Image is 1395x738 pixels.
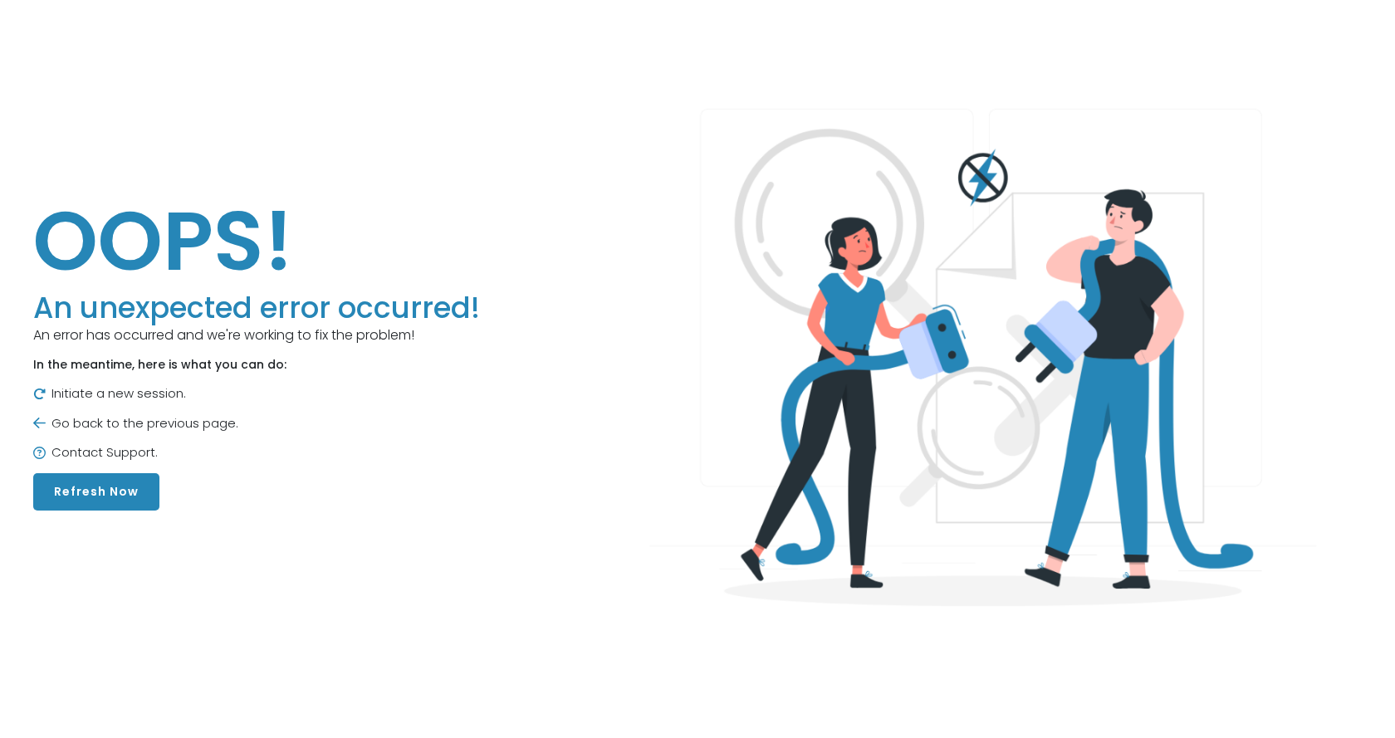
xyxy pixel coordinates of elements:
[33,356,480,374] p: In the meantime, here is what you can do:
[33,291,480,325] h3: An unexpected error occurred!
[33,473,159,511] button: Refresh Now
[33,325,480,345] p: An error has occurred and we're working to fix the problem!
[33,191,480,291] h1: OOPS!
[33,414,480,433] p: Go back to the previous page.
[33,384,480,403] p: Initiate a new session.
[33,443,480,462] p: Contact Support.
